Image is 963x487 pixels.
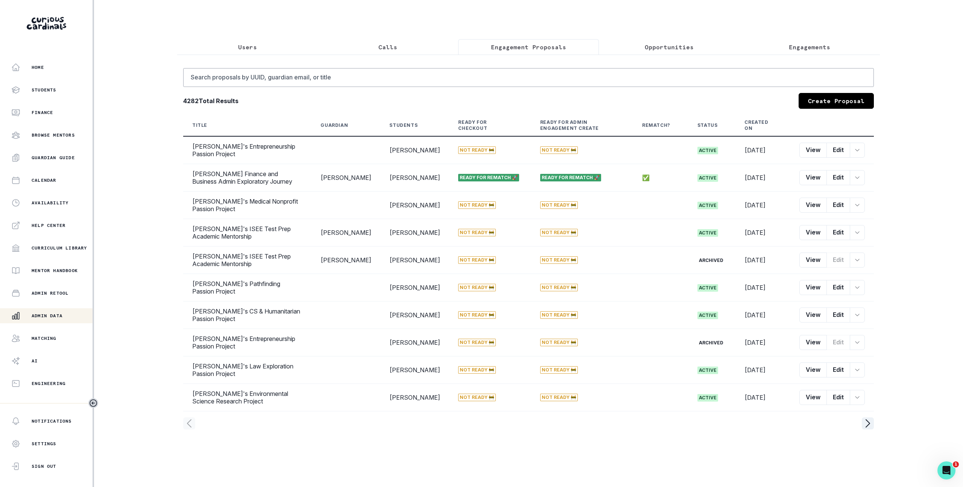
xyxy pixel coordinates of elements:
[735,219,790,247] td: [DATE]
[32,200,68,206] p: Availability
[697,257,725,264] span: archived
[32,268,78,274] p: Mentor Handbook
[799,307,827,323] button: View
[32,313,62,319] p: Admin Data
[799,253,827,268] button: View
[697,229,718,237] span: active
[32,290,68,296] p: Admin Retool
[458,311,496,319] span: Not Ready 🚧
[735,384,790,411] td: [DATE]
[642,122,670,128] div: Rematch?
[540,394,578,401] span: Not Ready 🚧
[380,136,449,164] td: [PERSON_NAME]
[32,418,72,424] p: Notifications
[862,417,874,429] svg: page right
[540,256,578,264] span: Not Ready 🚧
[850,253,865,268] button: row menu
[826,362,850,377] button: Edit
[697,339,725,347] span: archived
[697,202,718,209] span: active
[458,201,496,209] span: Not Ready 🚧
[697,284,718,292] span: active
[826,225,850,240] button: Edit
[183,192,311,219] td: [PERSON_NAME]'s Medical Nonprofit Passion Project
[380,384,449,411] td: [PERSON_NAME]
[380,329,449,356] td: [PERSON_NAME]
[183,301,311,329] td: [PERSON_NAME]'s CS & Humanitarian Passion Project
[799,280,827,295] button: View
[32,155,75,161] p: Guardian Guide
[735,301,790,329] td: [DATE]
[540,339,578,346] span: Not Ready 🚧
[380,274,449,301] td: [PERSON_NAME]
[458,339,496,346] span: Not Ready 🚧
[380,356,449,384] td: [PERSON_NAME]
[744,119,772,131] div: Created On
[645,43,694,52] p: Opportunities
[799,143,827,158] button: View
[311,219,380,247] td: [PERSON_NAME]
[491,43,566,52] p: Engagement Proposals
[378,43,397,52] p: Calls
[540,311,578,319] span: Not Ready 🚧
[799,225,827,240] button: View
[458,256,496,264] span: Not Ready 🚧
[697,147,718,154] span: active
[32,380,65,387] p: Engineering
[937,461,955,479] iframe: Intercom live chat
[826,198,850,213] button: Edit
[27,17,66,30] img: Curious Cardinals Logo
[826,307,850,323] button: Edit
[850,362,865,377] button: row menu
[826,335,850,350] button: Edit
[540,119,615,131] div: Ready for Admin Engagement Create
[192,122,207,128] div: Title
[183,219,311,247] td: [PERSON_NAME]'s ISEE Test Prep Academic Mentorship
[850,143,865,158] button: row menu
[735,136,790,164] td: [DATE]
[540,366,578,374] span: Not Ready 🚧
[32,177,56,183] p: Calendar
[642,174,679,181] p: ✅
[380,192,449,219] td: [PERSON_NAME]
[458,366,496,374] span: Not Ready 🚧
[850,170,865,185] button: row menu
[799,198,827,213] button: View
[458,174,519,181] span: Ready for Rematch 🚀
[697,367,718,374] span: active
[32,64,44,70] p: Home
[88,398,98,408] button: Toggle sidebar
[32,87,56,93] p: Students
[458,394,496,401] span: Not Ready 🚧
[183,329,311,356] td: [PERSON_NAME]'s Entrepreneurship Passion Project
[380,301,449,329] td: [PERSON_NAME]
[311,247,380,274] td: [PERSON_NAME]
[826,390,850,405] button: Edit
[697,174,718,182] span: active
[32,335,56,341] p: Matching
[953,461,959,467] span: 1
[320,122,348,128] div: Guardian
[697,312,718,319] span: active
[826,253,850,268] button: Edit
[32,110,53,116] p: Finance
[735,192,790,219] td: [DATE]
[799,390,827,405] button: View
[183,417,195,429] svg: page left
[32,463,56,469] p: Sign Out
[540,284,578,291] span: Not Ready 🚧
[540,201,578,209] span: Not Ready 🚧
[380,164,449,192] td: [PERSON_NAME]
[735,247,790,274] td: [DATE]
[540,229,578,236] span: Not Ready 🚧
[458,146,496,154] span: Not Ready 🚧
[789,43,830,52] p: Engagements
[183,247,311,274] td: [PERSON_NAME]'s ISEE Test Prep Academic Mentorship
[183,164,311,192] td: [PERSON_NAME] Finance and Business Admin Exploratory Journey
[697,394,718,402] span: active
[826,170,850,185] button: Edit
[458,119,513,131] div: Ready for Checkout
[735,356,790,384] td: [DATE]
[389,122,418,128] div: Students
[32,245,87,251] p: Curriculum Library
